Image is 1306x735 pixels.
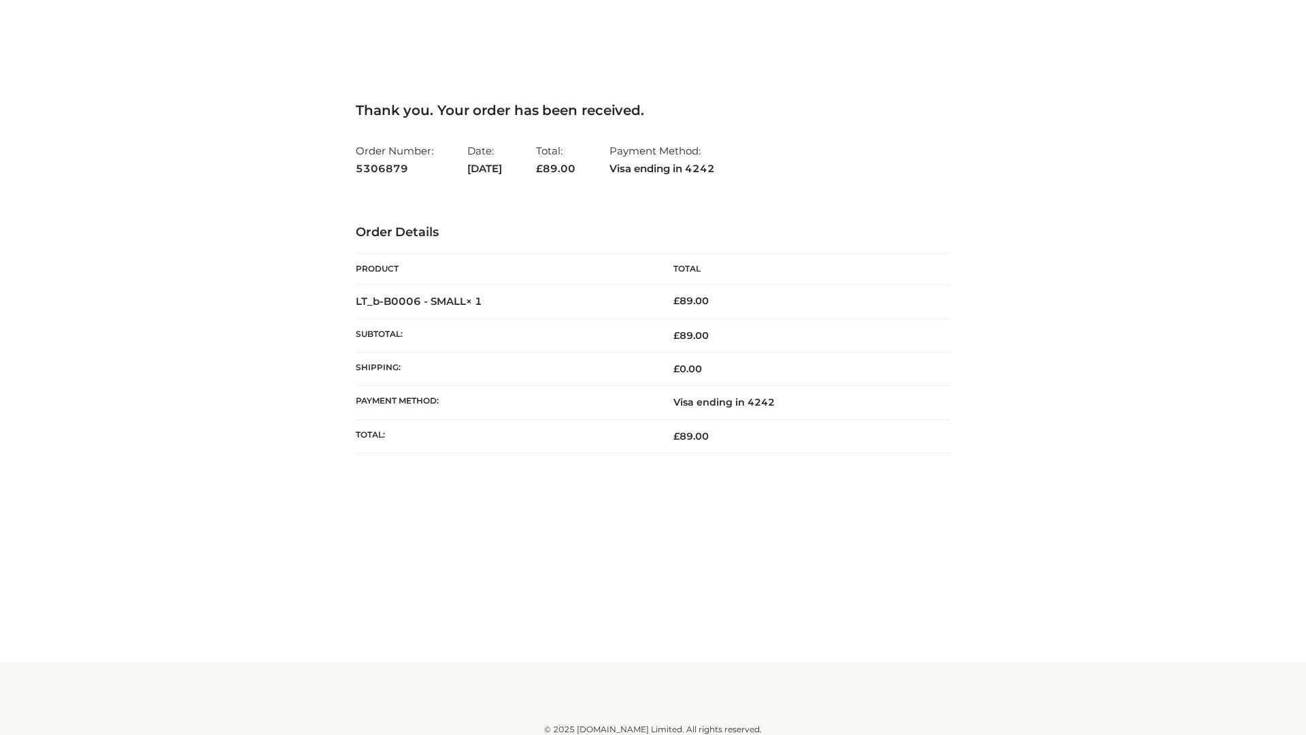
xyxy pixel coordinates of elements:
span: £ [536,162,543,175]
strong: × 1 [466,295,482,308]
li: Total: [536,139,575,180]
li: Date: [467,139,502,180]
th: Total: [356,419,653,453]
span: £ [673,295,680,307]
strong: Visa ending in 4242 [609,160,715,178]
span: 89.00 [673,430,709,442]
h3: Thank you. Your order has been received. [356,102,950,118]
td: Visa ending in 4242 [653,386,950,419]
span: £ [673,430,680,442]
span: £ [673,363,680,375]
strong: 5306879 [356,160,433,178]
th: Subtotal: [356,318,653,352]
th: Total [653,254,950,284]
h3: Order Details [356,225,950,240]
bdi: 0.00 [673,363,702,375]
li: Order Number: [356,139,433,180]
span: 89.00 [536,162,575,175]
th: Shipping: [356,353,653,386]
span: £ [673,329,680,342]
th: Product [356,254,653,284]
span: 89.00 [673,329,709,342]
bdi: 89.00 [673,295,709,307]
th: Payment method: [356,386,653,419]
li: Payment Method: [609,139,715,180]
strong: [DATE] [467,160,502,178]
strong: LT_b-B0006 - SMALL [356,295,482,308]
